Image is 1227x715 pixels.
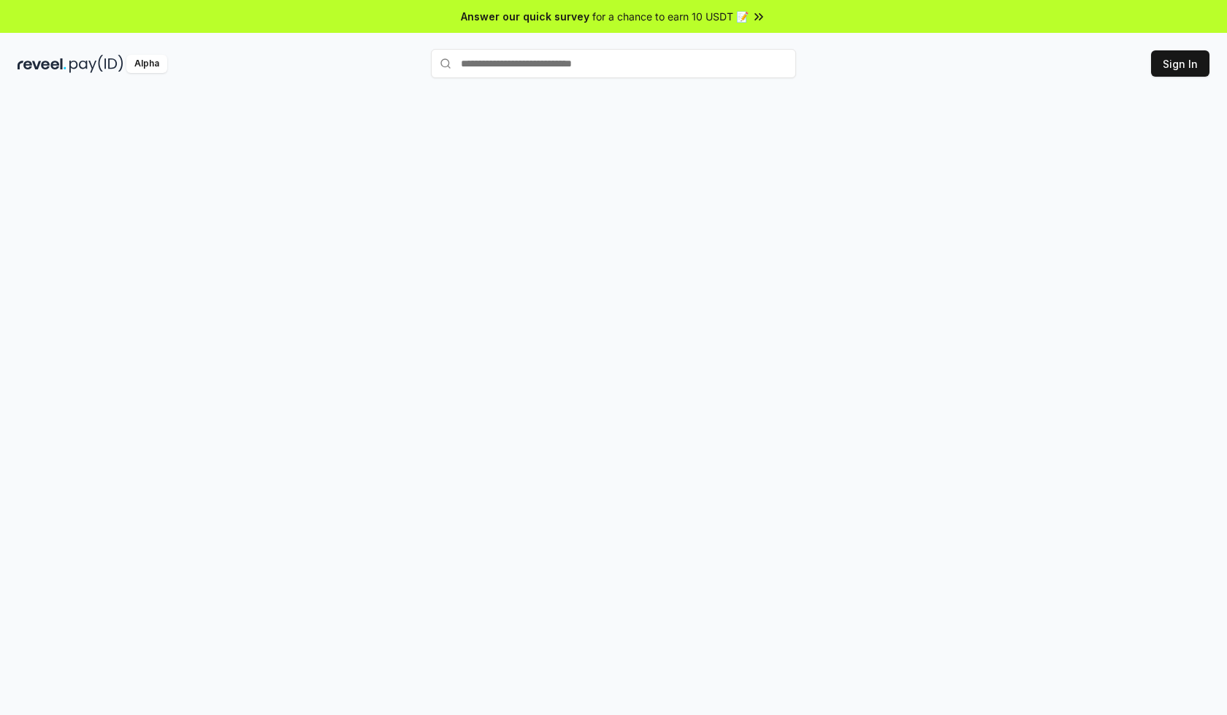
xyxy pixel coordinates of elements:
[126,55,167,73] div: Alpha
[592,9,749,24] span: for a chance to earn 10 USDT 📝
[69,55,123,73] img: pay_id
[1151,50,1209,77] button: Sign In
[18,55,66,73] img: reveel_dark
[461,9,589,24] span: Answer our quick survey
